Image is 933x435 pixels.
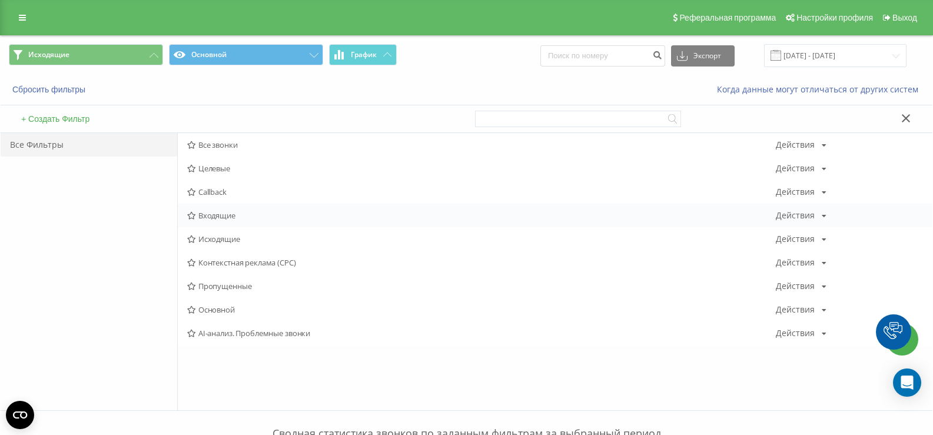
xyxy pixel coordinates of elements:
div: Действия [776,306,815,314]
div: Действия [776,329,815,337]
div: Действия [776,141,815,149]
span: Входящие [187,211,776,220]
div: Действия [776,235,815,243]
span: Исходящие [187,235,776,243]
input: Поиск по номеру [540,45,665,67]
span: Выход [892,13,917,22]
div: Действия [776,211,815,220]
div: Open Intercom Messenger [893,368,921,397]
button: + Создать Фильтр [18,114,93,124]
span: AI-анализ. Проблемные звонки [187,329,776,337]
span: Настройки профиля [796,13,873,22]
span: Реферальная программа [679,13,776,22]
span: Основной [187,306,776,314]
span: Контекстная реклама (CPC) [187,258,776,267]
a: Когда данные могут отличаться от других систем [717,84,924,95]
div: Действия [776,188,815,196]
button: Open CMP widget [6,401,34,429]
span: Callback [187,188,776,196]
span: Целевые [187,164,776,172]
div: Действия [776,258,815,267]
button: Закрыть [898,113,915,125]
div: Действия [776,164,815,172]
div: Действия [776,282,815,290]
button: График [329,44,397,65]
button: Основной [169,44,323,65]
button: Сбросить фильтры [9,84,91,95]
span: График [351,51,377,59]
span: Все звонки [187,141,776,149]
div: Все Фильтры [1,133,177,157]
span: Пропущенные [187,282,776,290]
span: Исходящие [28,50,69,59]
button: Экспорт [671,45,735,67]
button: Исходящие [9,44,163,65]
